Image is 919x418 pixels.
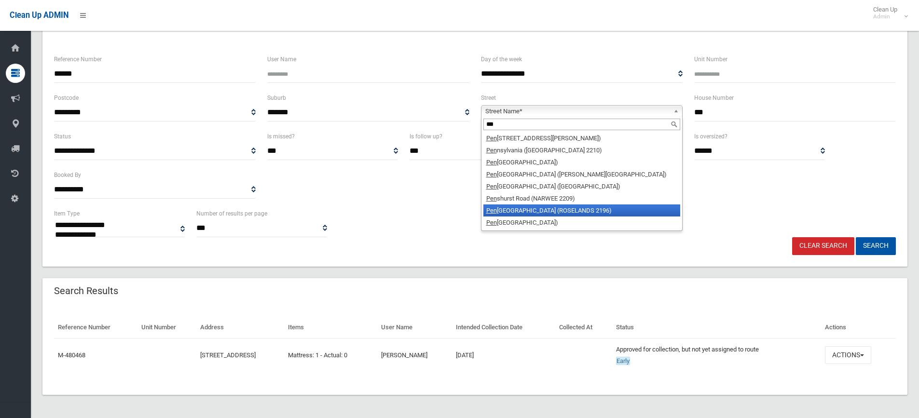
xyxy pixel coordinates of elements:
[196,317,284,338] th: Address
[452,338,555,372] td: [DATE]
[694,93,734,103] label: House Number
[873,13,897,20] small: Admin
[58,351,85,359] a: M-480468
[486,159,497,166] em: Pen
[410,131,442,142] label: Is follow up?
[483,132,680,144] li: [STREET_ADDRESS][PERSON_NAME])
[483,216,680,229] li: [GEOGRAPHIC_DATA])
[792,237,854,255] a: Clear Search
[137,317,196,338] th: Unit Number
[284,338,377,372] td: Mattress: 1 - Actual: 0
[42,282,130,300] header: Search Results
[612,317,821,338] th: Status
[486,219,497,226] em: Pen
[483,180,680,192] li: [GEOGRAPHIC_DATA] ([GEOGRAPHIC_DATA])
[54,208,80,219] label: Item Type
[486,171,497,178] em: Pen
[486,183,497,190] em: Pen
[486,207,497,214] em: Pen
[694,54,727,65] label: Unit Number
[825,346,871,364] button: Actions
[555,317,612,338] th: Collected At
[616,357,630,365] span: Early
[452,317,555,338] th: Intended Collection Date
[10,11,69,20] span: Clean Up ADMIN
[868,6,907,20] span: Clean Up
[821,317,896,338] th: Actions
[483,192,680,204] li: shurst Road (NARWEE 2209)
[377,338,452,372] td: [PERSON_NAME]
[284,317,377,338] th: Items
[54,131,71,142] label: Status
[54,54,102,65] label: Reference Number
[485,106,670,117] span: Street Name*
[54,170,81,180] label: Booked By
[483,168,680,180] li: [GEOGRAPHIC_DATA] ([PERSON_NAME][GEOGRAPHIC_DATA])
[483,204,680,216] li: [GEOGRAPHIC_DATA] (ROSELANDS 2196)
[54,317,137,338] th: Reference Number
[267,131,295,142] label: Is missed?
[486,195,497,202] em: Pen
[377,317,452,338] th: User Name
[483,144,680,156] li: nsylvania ([GEOGRAPHIC_DATA] 2210)
[196,208,267,219] label: Number of results per page
[481,54,522,65] label: Day of the week
[612,338,821,372] td: Approved for collection, but not yet assigned to route
[694,131,727,142] label: Is oversized?
[200,351,256,359] a: [STREET_ADDRESS]
[267,54,296,65] label: User Name
[856,237,896,255] button: Search
[486,135,497,142] em: Pen
[54,93,79,103] label: Postcode
[481,93,496,103] label: Street
[267,93,286,103] label: Suburb
[486,147,497,154] em: Pen
[483,156,680,168] li: [GEOGRAPHIC_DATA])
